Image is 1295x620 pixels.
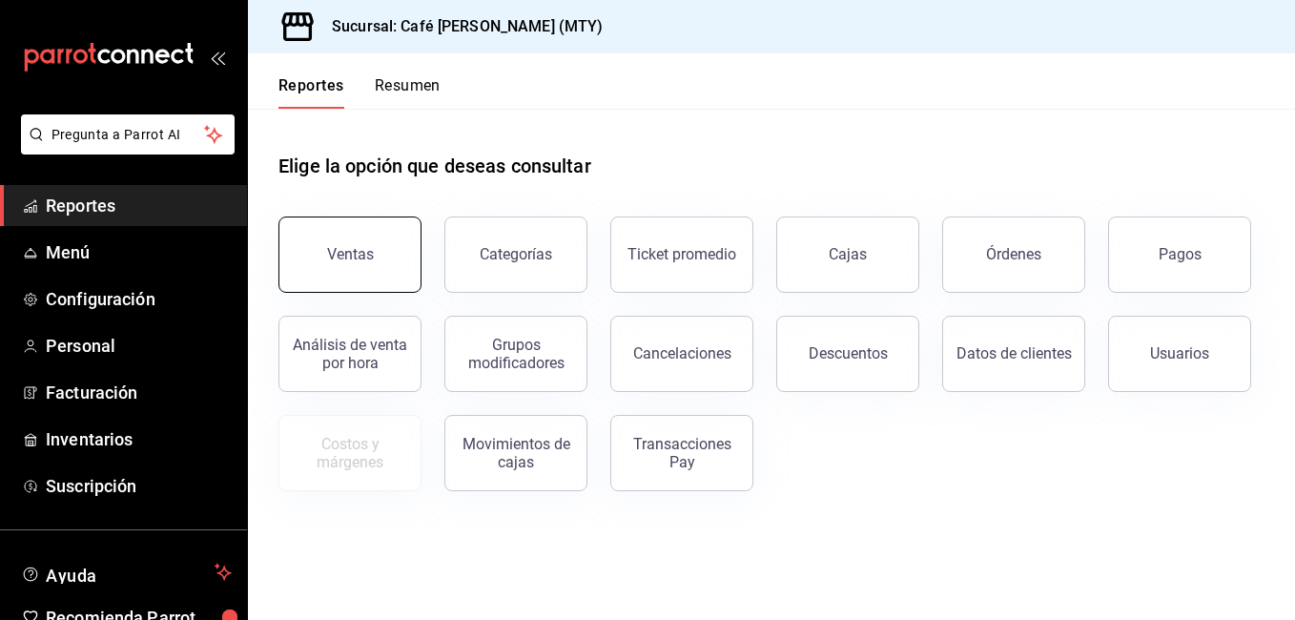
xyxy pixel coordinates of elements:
[278,316,421,392] button: Análisis de venta por hora
[51,125,205,145] span: Pregunta a Parrot AI
[46,380,232,405] span: Facturación
[809,344,888,362] div: Descuentos
[21,114,235,155] button: Pregunta a Parrot AI
[317,15,603,38] h3: Sucursal: Café [PERSON_NAME] (MTY)
[942,217,1085,293] button: Órdenes
[46,561,207,584] span: Ayuda
[375,76,441,109] button: Resumen
[610,316,753,392] button: Cancelaciones
[278,76,344,109] button: Reportes
[1108,217,1251,293] button: Pagos
[623,435,741,471] div: Transacciones Pay
[776,316,919,392] button: Descuentos
[829,243,868,266] div: Cajas
[210,50,225,65] button: open_drawer_menu
[46,286,232,312] span: Configuración
[13,138,235,158] a: Pregunta a Parrot AI
[278,152,591,180] h1: Elige la opción que deseas consultar
[46,239,232,265] span: Menú
[278,217,421,293] button: Ventas
[986,245,1041,263] div: Órdenes
[627,245,736,263] div: Ticket promedio
[776,217,919,293] a: Cajas
[444,217,587,293] button: Categorías
[444,316,587,392] button: Grupos modificadores
[1150,344,1209,362] div: Usuarios
[291,336,409,372] div: Análisis de venta por hora
[633,344,731,362] div: Cancelaciones
[278,415,421,491] button: Contrata inventarios para ver este reporte
[610,415,753,491] button: Transacciones Pay
[46,333,232,359] span: Personal
[480,245,552,263] div: Categorías
[46,426,232,452] span: Inventarios
[457,435,575,471] div: Movimientos de cajas
[1159,245,1202,263] div: Pagos
[327,245,374,263] div: Ventas
[46,473,232,499] span: Suscripción
[1108,316,1251,392] button: Usuarios
[610,217,753,293] button: Ticket promedio
[291,435,409,471] div: Costos y márgenes
[956,344,1072,362] div: Datos de clientes
[444,415,587,491] button: Movimientos de cajas
[942,316,1085,392] button: Datos de clientes
[278,76,441,109] div: navigation tabs
[46,193,232,218] span: Reportes
[457,336,575,372] div: Grupos modificadores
